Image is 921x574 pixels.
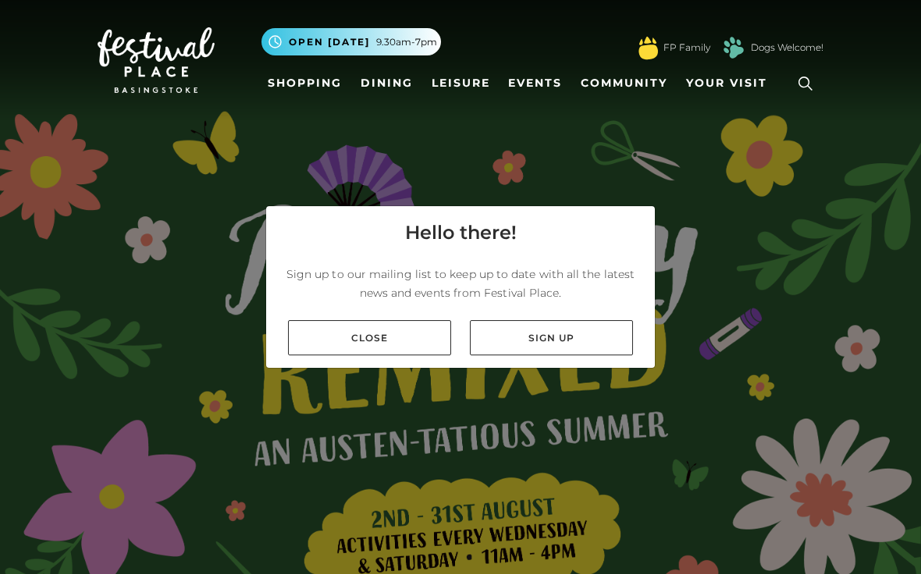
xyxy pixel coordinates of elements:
a: Sign up [470,320,633,355]
a: Dining [354,69,419,98]
a: Close [288,320,451,355]
p: Sign up to our mailing list to keep up to date with all the latest news and events from Festival ... [279,265,642,302]
span: Your Visit [686,75,767,91]
a: Dogs Welcome! [751,41,823,55]
h4: Hello there! [405,219,517,247]
span: Open [DATE] [289,35,370,49]
a: Shopping [261,69,348,98]
a: Events [502,69,568,98]
a: Your Visit [680,69,781,98]
a: FP Family [663,41,710,55]
a: Leisure [425,69,496,98]
a: Community [574,69,674,98]
button: Open [DATE] 9.30am-7pm [261,28,441,55]
img: Festival Place Logo [98,27,215,93]
span: 9.30am-7pm [376,35,437,49]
